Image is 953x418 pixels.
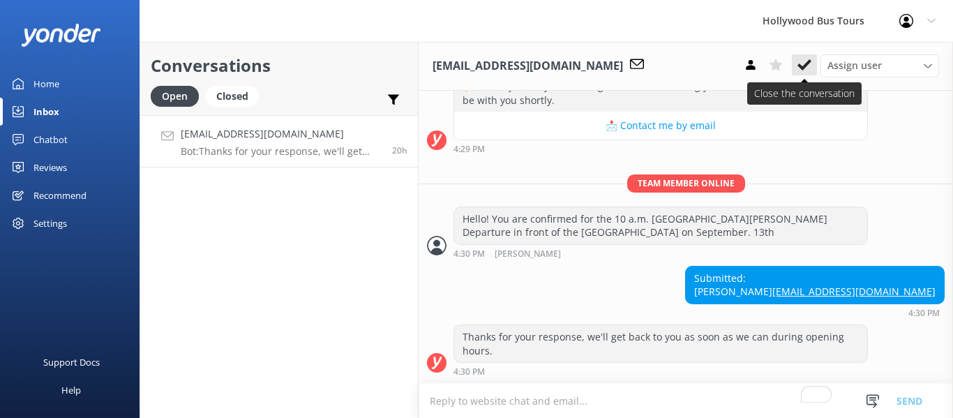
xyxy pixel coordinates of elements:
div: Inbox [33,98,59,126]
strong: 4:30 PM [908,309,940,318]
span: Team member online [627,174,745,192]
h4: [EMAIL_ADDRESS][DOMAIN_NAME] [181,126,382,142]
div: Thanks for your response, we'll get back to you as soon as we can during opening hours. [454,325,867,362]
a: Open [151,88,206,103]
button: 📩 Contact me by email [454,112,867,140]
div: Sep 11 2025 04:30pm (UTC -07:00) America/Tijuana [453,366,868,376]
div: Home [33,70,59,98]
strong: 4:29 PM [453,145,485,154]
div: Settings [33,209,67,237]
a: Closed [206,88,266,103]
h2: Conversations [151,52,407,79]
div: Hello! You are confirmed for the 10 a.m. [GEOGRAPHIC_DATA][PERSON_NAME] Departure in front of the... [454,207,867,244]
div: Sep 11 2025 04:29pm (UTC -07:00) America/Tijuana [453,144,868,154]
div: ⚡ Thank you for your message; we are connecting you to a team member who will be with you shortly. [454,75,867,112]
div: Submitted: [PERSON_NAME] [686,267,944,304]
div: Chatbot [33,126,68,154]
div: Recommend [33,181,87,209]
div: Closed [206,86,259,107]
img: yonder-white-logo.png [21,24,101,47]
a: [EMAIL_ADDRESS][DOMAIN_NAME] [772,285,936,298]
strong: 4:30 PM [453,368,485,376]
div: Support Docs [43,348,100,376]
strong: 4:30 PM [453,250,485,259]
span: Assign user [827,58,882,73]
h3: [EMAIL_ADDRESS][DOMAIN_NAME] [433,57,623,75]
span: [PERSON_NAME] [495,250,561,259]
a: [EMAIL_ADDRESS][DOMAIN_NAME]Bot:Thanks for your response, we'll get back to you as soon as we can... [140,115,418,167]
div: Reviews [33,154,67,181]
div: Open [151,86,199,107]
span: Sep 11 2025 04:30pm (UTC -07:00) America/Tijuana [392,144,407,156]
div: Help [61,376,81,404]
p: Bot: Thanks for your response, we'll get back to you as soon as we can during opening hours. [181,145,382,158]
div: Sep 11 2025 04:30pm (UTC -07:00) America/Tijuana [453,248,868,259]
div: Sep 11 2025 04:30pm (UTC -07:00) America/Tijuana [685,308,945,318]
div: Assign User [820,54,939,77]
textarea: To enrich screen reader interactions, please activate Accessibility in Grammarly extension settings [419,384,953,418]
